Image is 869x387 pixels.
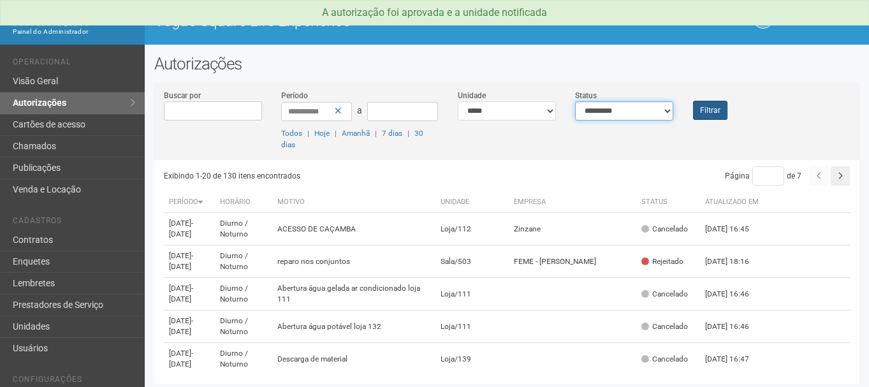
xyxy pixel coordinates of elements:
[335,129,337,138] span: |
[215,192,272,213] th: Horário
[215,278,272,310] td: Diurno / Noturno
[725,172,801,180] span: Página de 7
[13,26,135,38] div: Painel do Administrador
[641,289,688,300] div: Cancelado
[314,129,330,138] a: Hoje
[458,90,486,101] label: Unidade
[272,343,435,376] td: Descarga de material
[342,129,370,138] a: Amanhã
[307,129,309,138] span: |
[164,343,215,376] td: [DATE]
[215,213,272,245] td: Diurno / Noturno
[281,90,308,101] label: Período
[215,245,272,278] td: Diurno / Noturno
[164,310,215,343] td: [DATE]
[636,192,700,213] th: Status
[154,54,859,73] h2: Autorizações
[435,278,509,310] td: Loja/111
[509,213,636,245] td: Zinzane
[641,224,688,235] div: Cancelado
[641,321,688,332] div: Cancelado
[509,245,636,278] td: FEME - [PERSON_NAME]
[407,129,409,138] span: |
[272,310,435,343] td: Abertura água potável loja 132
[700,343,770,376] td: [DATE] 16:47
[272,192,435,213] th: Motivo
[164,90,201,101] label: Buscar por
[700,213,770,245] td: [DATE] 16:45
[509,192,636,213] th: Empresa
[281,129,302,138] a: Todos
[375,129,377,138] span: |
[700,192,770,213] th: Atualizado em
[435,310,509,343] td: Loja/111
[700,245,770,278] td: [DATE] 18:16
[700,310,770,343] td: [DATE] 16:46
[164,166,509,186] div: Exibindo 1-20 de 130 itens encontrados
[641,256,683,267] div: Rejeitado
[13,57,135,71] li: Operacional
[435,343,509,376] td: Loja/139
[215,343,272,376] td: Diurno / Noturno
[272,213,435,245] td: ACESSO DE CAÇAMBA
[154,13,497,29] h1: Vogue Square Life Experience
[435,213,509,245] td: Loja/112
[382,129,402,138] a: 7 dias
[164,245,215,278] td: [DATE]
[575,90,597,101] label: Status
[700,278,770,310] td: [DATE] 16:46
[641,354,688,365] div: Cancelado
[357,105,362,115] span: a
[693,101,727,120] button: Filtrar
[164,192,215,213] th: Período
[13,216,135,230] li: Cadastros
[215,310,272,343] td: Diurno / Noturno
[435,245,509,278] td: Sala/503
[164,213,215,245] td: [DATE]
[164,278,215,310] td: [DATE]
[272,278,435,310] td: Abertura água gelada ar condicionado loja 111
[435,192,509,213] th: Unidade
[272,245,435,278] td: reparo nos conjuntos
